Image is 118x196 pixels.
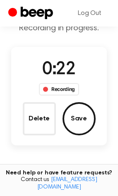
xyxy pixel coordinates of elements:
p: Recording in progress. [7,23,111,34]
a: [EMAIL_ADDRESS][DOMAIN_NAME] [37,177,97,190]
button: Delete Audio Record [23,102,56,135]
a: Beep [8,5,55,22]
div: Recording [39,83,79,96]
a: Log Out [70,3,110,23]
button: Save Audio Record [63,102,96,135]
span: 0:22 [42,61,75,78]
span: Contact us [5,176,113,191]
